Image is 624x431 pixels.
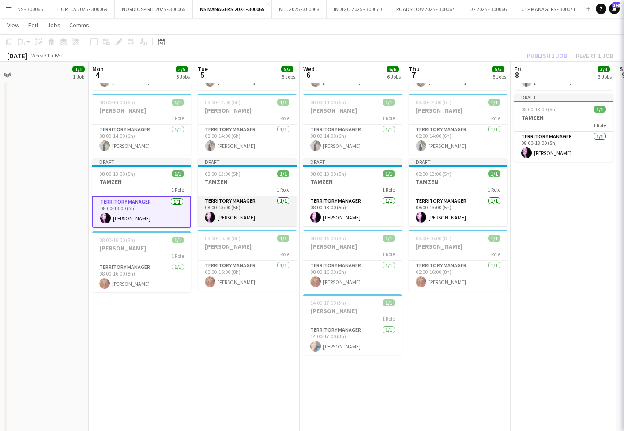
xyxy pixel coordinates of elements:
[310,170,346,177] span: 08:00-13:00 (5h)
[383,170,395,177] span: 1/1
[176,73,190,80] div: 5 Jobs
[303,158,402,165] div: Draft
[205,235,241,242] span: 08:00-16:00 (8h)
[488,186,500,193] span: 1 Role
[92,158,191,228] app-job-card: Draft08:00-13:00 (5h)1/1TAMZEN1 RoleTerritory Manager1/108:00-13:00 (5h)[PERSON_NAME]
[196,70,208,80] span: 5
[92,262,191,292] app-card-role: Territory Manager1/108:00-16:00 (8h)[PERSON_NAME]
[310,235,346,242] span: 08:00-16:00 (8h)
[4,19,23,31] a: View
[488,251,500,257] span: 1 Role
[409,94,507,155] app-job-card: 08:00-14:00 (6h)1/1[PERSON_NAME]1 RoleTerritory Manager1/108:00-14:00 (6h)[PERSON_NAME]
[409,178,507,186] h3: TAMZEN
[609,4,620,14] a: 248
[277,251,289,257] span: 1 Role
[66,19,93,31] a: Comms
[389,0,462,18] button: ROADSHOW 2025 - 300067
[29,52,51,59] span: Week 31
[409,65,420,73] span: Thu
[272,0,327,18] button: NEC 2025 - 300068
[514,94,613,162] div: Draft08:00-13:00 (5h)1/1TAMZEN1 RoleTerritory Manager1/108:00-13:00 (5h)[PERSON_NAME]
[514,65,521,73] span: Fri
[172,99,184,106] span: 1/1
[303,94,402,155] div: 08:00-14:00 (6h)1/1[PERSON_NAME]1 RoleTerritory Manager1/108:00-14:00 (6h)[PERSON_NAME]
[303,242,402,250] h3: [PERSON_NAME]
[594,106,606,113] span: 1/1
[521,106,557,113] span: 08:00-13:00 (5h)
[198,94,297,155] app-job-card: 08:00-14:00 (6h)1/1[PERSON_NAME]1 RoleTerritory Manager1/108:00-14:00 (6h)[PERSON_NAME]
[416,235,451,242] span: 08:00-16:00 (8h)
[382,315,395,322] span: 1 Role
[514,113,613,121] h3: TAMZEN
[462,0,514,18] button: O2 2025 - 300066
[382,115,395,121] span: 1 Role
[92,125,191,155] app-card-role: Territory Manager1/108:00-14:00 (6h)[PERSON_NAME]
[277,99,289,106] span: 1/1
[303,261,402,291] app-card-role: Territory Manager1/108:00-16:00 (8h)[PERSON_NAME]
[92,106,191,114] h3: [PERSON_NAME]
[205,99,241,106] span: 08:00-14:00 (6h)
[281,66,293,72] span: 5/5
[69,21,89,29] span: Comms
[327,0,389,18] button: INDIGO 2025 - 300070
[303,230,402,291] app-job-card: 08:00-16:00 (8h)1/1[PERSON_NAME]1 RoleTerritory Manager1/108:00-16:00 (8h)[PERSON_NAME]
[25,19,42,31] a: Edit
[303,325,402,355] app-card-role: Territory Manager1/114:00-17:00 (3h)[PERSON_NAME]
[198,106,297,114] h3: [PERSON_NAME]
[310,299,346,306] span: 14:00-17:00 (3h)
[193,0,272,18] button: NS MANAGERS 2025 - 300065
[488,99,500,106] span: 1/1
[198,178,297,186] h3: TAMZEN
[72,66,85,72] span: 1/1
[598,73,612,80] div: 3 Jobs
[176,66,188,72] span: 5/5
[492,66,504,72] span: 5/5
[409,261,507,291] app-card-role: Territory Manager1/108:00-16:00 (8h)[PERSON_NAME]
[383,235,395,242] span: 1/1
[409,158,507,226] div: Draft08:00-13:00 (5h)1/1TAMZEN1 RoleTerritory Manager1/108:00-13:00 (5h)[PERSON_NAME]
[303,196,402,226] app-card-role: Territory Manager1/108:00-13:00 (5h)[PERSON_NAME]
[488,115,500,121] span: 1 Role
[488,170,500,177] span: 1/1
[303,294,402,355] app-job-card: 14:00-17:00 (3h)1/1[PERSON_NAME]1 RoleTerritory Manager1/114:00-17:00 (3h)[PERSON_NAME]
[514,132,613,162] app-card-role: Territory Manager1/108:00-13:00 (5h)[PERSON_NAME]
[387,66,399,72] span: 6/6
[7,21,19,29] span: View
[205,170,241,177] span: 08:00-13:00 (5h)
[282,73,295,80] div: 5 Jobs
[409,125,507,155] app-card-role: Territory Manager1/108:00-14:00 (6h)[PERSON_NAME]
[92,178,191,186] h3: TAMZEN
[47,21,60,29] span: Jobs
[198,261,297,291] app-card-role: Territory Manager1/108:00-16:00 (8h)[PERSON_NAME]
[7,51,27,60] div: [DATE]
[593,122,606,129] span: 1 Role
[409,230,507,291] app-job-card: 08:00-16:00 (8h)1/1[PERSON_NAME]1 RoleTerritory Manager1/108:00-16:00 (8h)[PERSON_NAME]
[383,299,395,306] span: 1/1
[171,253,184,259] span: 1 Role
[198,196,297,226] app-card-role: Territory Manager1/108:00-13:00 (5h)[PERSON_NAME]
[277,235,289,242] span: 1/1
[310,99,346,106] span: 08:00-14:00 (6h)
[303,307,402,315] h3: [PERSON_NAME]
[198,125,297,155] app-card-role: Territory Manager1/108:00-14:00 (6h)[PERSON_NAME]
[115,0,193,18] button: NORDIC SPIRIT 2025 - 300065
[92,196,191,228] app-card-role: Territory Manager1/108:00-13:00 (5h)[PERSON_NAME]
[92,65,104,73] span: Mon
[92,231,191,292] app-job-card: 08:00-16:00 (8h)1/1[PERSON_NAME]1 RoleTerritory Manager1/108:00-16:00 (8h)[PERSON_NAME]
[383,99,395,106] span: 1/1
[303,158,402,226] app-job-card: Draft08:00-13:00 (5h)1/1TAMZEN1 RoleTerritory Manager1/108:00-13:00 (5h)[PERSON_NAME]
[28,21,38,29] span: Edit
[198,230,297,291] app-job-card: 08:00-16:00 (8h)1/1[PERSON_NAME]1 RoleTerritory Manager1/108:00-16:00 (8h)[PERSON_NAME]
[99,237,135,243] span: 08:00-16:00 (8h)
[277,115,289,121] span: 1 Role
[416,99,451,106] span: 08:00-14:00 (6h)
[488,235,500,242] span: 1/1
[99,170,135,177] span: 08:00-13:00 (5h)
